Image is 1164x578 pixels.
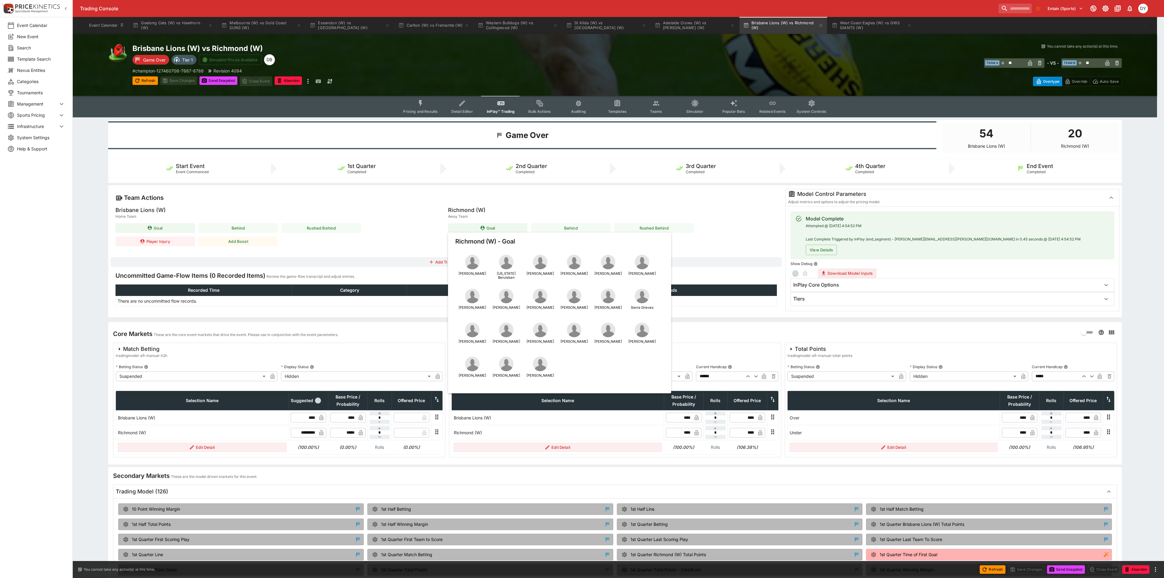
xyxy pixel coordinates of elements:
[527,374,554,381] span: [PERSON_NAME]
[631,306,654,314] span: Sierra Grieves
[625,318,659,352] button: Rebecca Miller[PERSON_NAME]
[499,357,513,371] img: Gabby Seymour
[591,284,625,318] button: Caitlin Greiser[PERSON_NAME]
[635,289,649,303] img: Sierra Grieves
[594,272,622,280] span: [PERSON_NAME]
[459,306,486,314] span: [PERSON_NAME]
[635,255,649,269] img: Ally Dallaway
[527,340,554,348] span: [PERSON_NAME]
[625,284,659,318] button: Sierra GrievesSierra Grieves
[465,255,480,269] img: Isabel Bacon
[533,323,547,337] img: Beth Lynch
[455,352,489,386] button: Paige Scott[PERSON_NAME]
[591,250,625,284] button: Katelyn Cox[PERSON_NAME]
[560,306,588,314] span: [PERSON_NAME]
[489,318,523,352] button: Poppy Kelly[PERSON_NAME]
[523,318,557,352] button: Beth Lynch[PERSON_NAME]
[594,340,622,348] span: [PERSON_NAME]
[567,323,581,337] img: Laura McClelland
[465,289,480,303] img: Kate Dempsey
[499,289,513,303] img: Grace Egan
[489,284,523,318] button: Grace Egan[PERSON_NAME]
[601,323,615,337] img: Ellie McKenzie
[533,255,547,269] img: Katie Brennan
[455,284,489,318] button: Kate Dempsey[PERSON_NAME]
[489,352,523,386] button: Gabby Seymour[PERSON_NAME]
[492,272,521,280] span: [US_STATE] Beruldsen
[489,250,523,284] button: Montana Beruldsen[US_STATE] Beruldsen
[628,272,656,280] span: [PERSON_NAME]
[560,340,588,348] span: [PERSON_NAME]
[459,374,486,381] span: [PERSON_NAME]
[635,323,649,337] img: Rebecca Miller
[625,250,659,284] button: Ally Dallaway[PERSON_NAME]
[560,272,588,280] span: [PERSON_NAME]
[459,272,486,280] span: [PERSON_NAME]
[459,340,486,348] span: [PERSON_NAME]
[465,323,480,337] img: Sarah Hosking
[557,284,591,318] button: Libby Graham[PERSON_NAME]
[493,306,520,314] span: [PERSON_NAME]
[523,284,557,318] button: Mackenzie Ford[PERSON_NAME]
[601,289,615,303] img: Caitlin Greiser
[567,289,581,303] img: Libby Graham
[527,306,554,314] span: [PERSON_NAME]
[523,352,557,386] button: Maddie Shevlin[PERSON_NAME]
[594,306,622,314] span: [PERSON_NAME]
[523,250,557,284] button: Katie Brennan[PERSON_NAME]
[455,318,489,352] button: Sarah Hosking[PERSON_NAME]
[499,323,513,337] img: Poppy Kelly
[533,289,547,303] img: Mackenzie Ford
[591,318,625,352] button: Ellie McKenzie[PERSON_NAME]
[493,374,520,381] span: [PERSON_NAME]
[601,255,615,269] img: Katelyn Cox
[465,357,480,371] img: Paige Scott
[455,250,489,284] button: Isabel Bacon[PERSON_NAME]
[527,272,554,280] span: [PERSON_NAME]
[557,250,591,284] button: Monique Conti[PERSON_NAME]
[499,255,513,269] img: Montana Beruldsen
[533,357,547,371] img: Maddie Shevlin
[557,318,591,352] button: Laura McClelland[PERSON_NAME]
[493,340,520,348] span: [PERSON_NAME]
[455,237,664,245] p: Richmond (W) - Goal
[567,255,581,269] img: Monique Conti
[628,340,656,348] span: [PERSON_NAME]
